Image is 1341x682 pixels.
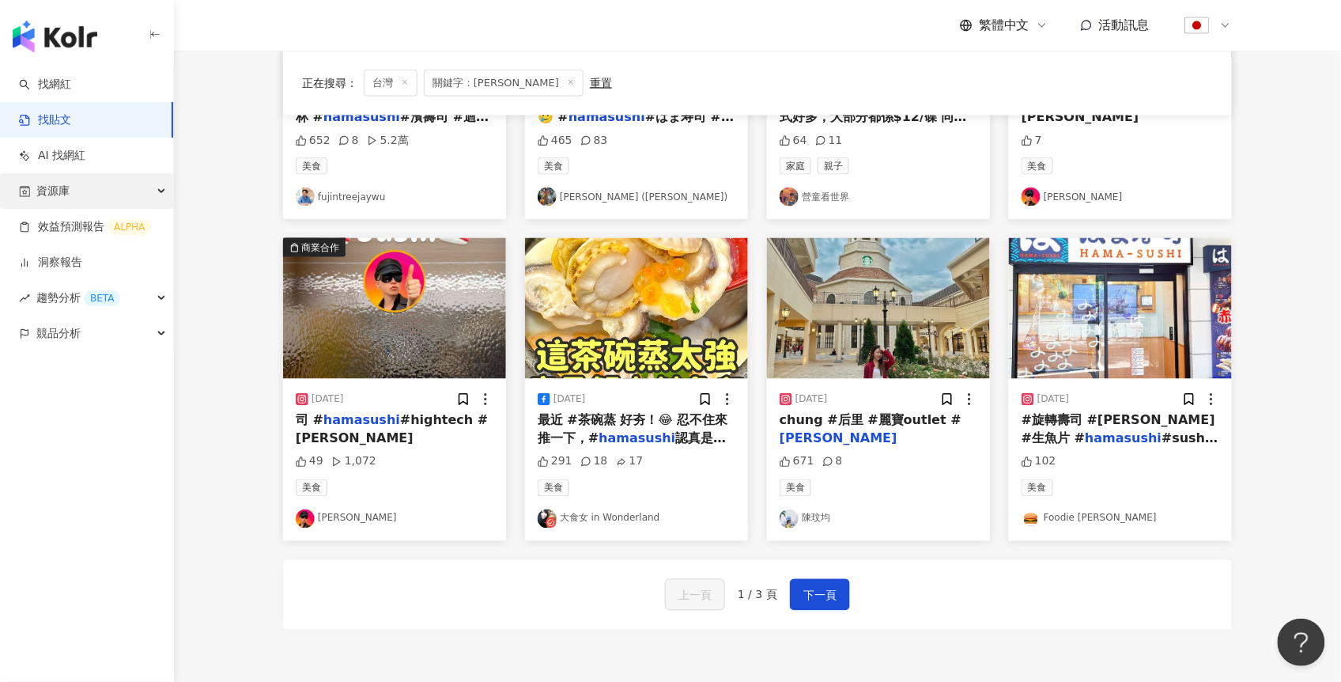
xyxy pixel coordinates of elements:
div: 49 [296,454,323,470]
span: 美食 [1022,157,1053,175]
span: 趨勢分析 [36,280,120,316]
div: 17 [616,454,644,470]
img: post-image [283,238,506,379]
span: 關鍵字：[PERSON_NAME] [424,70,584,97]
span: 美食 [1022,479,1053,497]
mark: hamasushi [323,109,400,124]
span: 正在搜尋 ： [302,77,357,89]
div: 291 [538,454,572,470]
img: logo [13,21,97,52]
span: 繁體中文 [979,17,1029,34]
img: KOL Avatar [538,188,557,206]
span: 台灣 [364,70,417,97]
a: 找貼文 [19,112,71,128]
iframe: Help Scout Beacon - Open [1278,619,1325,666]
span: 司 # [296,413,323,428]
span: 美食 [538,479,569,497]
div: 1,072 [331,454,376,470]
img: KOL Avatar [1022,188,1041,206]
div: 465 [538,133,572,149]
img: post-image [525,238,748,379]
mark: hamasushi [323,413,400,428]
a: search找網紅 [19,77,71,93]
span: 競品分析 [36,316,81,351]
img: KOL Avatar [296,510,315,529]
a: KOL AvatarFoodie [PERSON_NAME] [1022,510,1219,529]
div: 5.2萬 [367,133,409,149]
img: post-image [767,238,990,379]
div: 重置 [590,77,612,89]
span: 美食 [538,157,569,175]
span: #旋轉壽司 #[PERSON_NAME] #生魚片 # [1022,413,1215,445]
a: KOL Avatar[PERSON_NAME] [1022,188,1219,206]
img: KOL Avatar [780,510,799,529]
a: KOL Avatar[PERSON_NAME] ([PERSON_NAME]) [538,188,735,206]
div: BETA [84,290,120,306]
span: 美食 [780,479,811,497]
div: 8 [822,454,843,470]
div: 83 [580,133,608,149]
mark: hamasushi [569,109,645,124]
a: KOL Avatar[PERSON_NAME] [296,510,493,529]
span: 美食 [296,157,327,175]
button: 下一頁 [790,579,850,611]
span: 1 / 3 頁 [738,589,777,601]
div: 7 [1022,133,1042,149]
a: KOL Avatar陳玟均 [780,510,977,529]
img: KOL Avatar [1022,510,1041,529]
a: AI 找網紅 [19,148,85,164]
div: [DATE] [795,393,828,407]
img: post-image [1009,238,1232,379]
div: [DATE] [553,393,586,407]
a: KOL Avatar營童看世界 [780,188,977,206]
span: 最近 #茶碗蒸 好夯！😂 忍不住來推一下，# [538,413,728,445]
a: KOL Avatarfujintreejaywu [296,188,493,206]
span: 活動訊息 [1099,17,1150,32]
img: KOL Avatar [538,510,557,529]
div: 18 [580,454,608,470]
mark: [PERSON_NAME] [780,431,897,446]
div: [DATE] [312,393,344,407]
div: 102 [1022,454,1056,470]
span: 資源庫 [36,173,70,209]
span: 家庭 [780,157,811,175]
button: 上一頁 [665,579,725,611]
a: 洞察報告 [19,255,82,271]
img: KOL Avatar [780,188,799,206]
span: chung #后里 #麗寶outlet # [780,413,961,428]
mark: hamasushi [599,431,675,446]
div: 11 [815,133,843,149]
a: KOL Avatar大食女 in Wonderland [538,510,735,529]
a: 效益預測報告ALPHA [19,219,151,235]
div: 652 [296,133,331,149]
span: rise [19,293,30,304]
div: 671 [780,454,814,470]
span: #hightech #[PERSON_NAME] [296,413,488,445]
img: flag-Japan-800x800.png [1182,10,1212,40]
img: KOL Avatar [296,188,315,206]
div: 8 [338,133,359,149]
span: 親子 [818,157,849,175]
div: 商業合作 [301,240,339,256]
div: 64 [780,133,807,149]
div: [DATE] [1037,393,1070,407]
div: post-image商業合作 [283,238,506,379]
mark: hamasushi [1085,431,1162,446]
span: 美食 [296,479,327,497]
span: 下一頁 [803,586,837,605]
